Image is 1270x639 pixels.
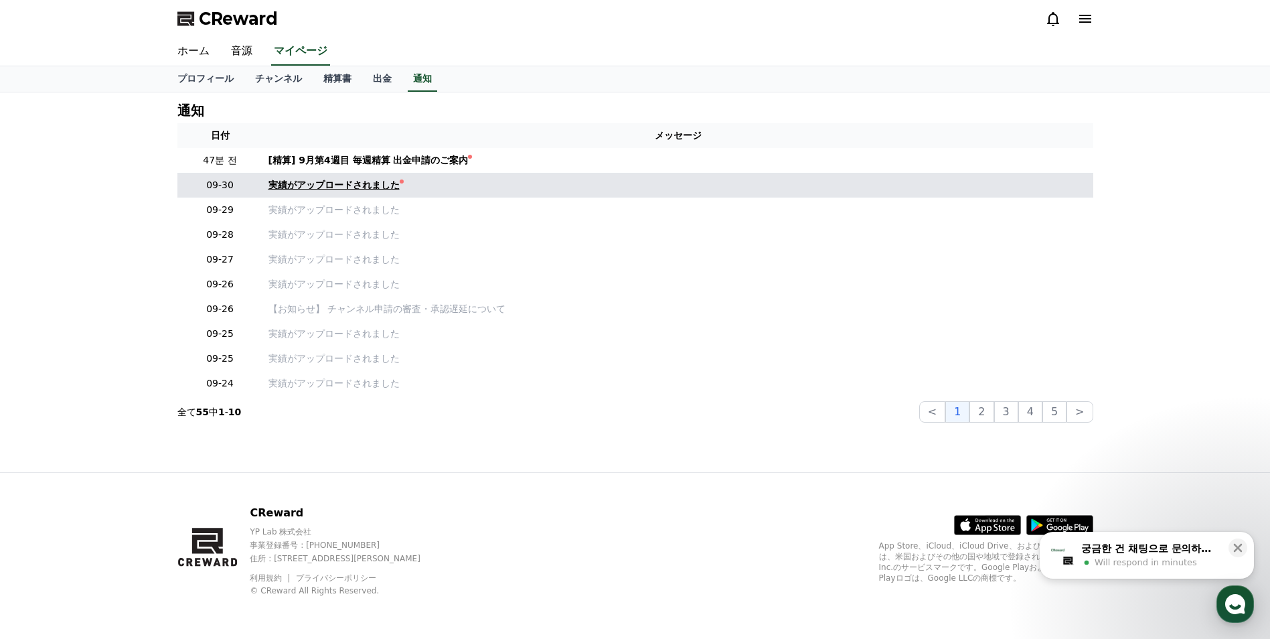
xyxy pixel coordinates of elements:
span: Messages [111,445,151,456]
p: 09-28 [183,228,258,242]
button: 3 [994,401,1018,423]
a: プロフィール [167,66,244,92]
strong: 1 [218,407,225,417]
div: [精算] 9月第4週目 毎週精算 出金申請のご案内 [268,153,469,167]
a: 実績がアップロードされました [268,376,1088,390]
p: 09-26 [183,277,258,291]
a: 実績がアップロードされました [268,178,1088,192]
a: Messages [88,425,173,458]
a: [精算] 9月第4週目 毎週精算 出金申請のご案内 [268,153,1088,167]
a: 実績がアップロードされました [268,352,1088,366]
a: 音源 [220,38,263,66]
a: Settings [173,425,257,458]
div: 実績がアップロードされました [268,178,400,192]
a: 実績がアップロードされました [268,327,1088,341]
a: マイページ [271,38,330,66]
a: 実績がアップロードされました [268,253,1088,267]
p: 09-25 [183,352,258,366]
a: Home [4,425,88,458]
p: 09-25 [183,327,258,341]
a: 実績がアップロードされました [268,203,1088,217]
button: 4 [1018,401,1042,423]
p: 住所 : [STREET_ADDRESS][PERSON_NAME] [250,553,443,564]
a: 通知 [408,66,437,92]
span: Settings [198,445,231,455]
p: 09-30 [183,178,258,192]
strong: 55 [196,407,209,417]
p: 09-24 [183,376,258,390]
p: 47분 전 [183,153,258,167]
button: < [919,401,945,423]
a: CReward [177,8,278,29]
h4: 通知 [177,103,204,118]
button: 2 [969,401,994,423]
a: ホーム [167,38,220,66]
button: 1 [945,401,969,423]
span: CReward [199,8,278,29]
button: > [1066,401,1093,423]
button: 5 [1042,401,1066,423]
a: 【お知らせ】 チャンネル申請の審査・承認遅延について [268,302,1088,316]
th: 日付 [177,123,263,148]
a: 実績がアップロードされました [268,228,1088,242]
p: YP Lab 株式会社 [250,526,443,537]
a: チャンネル [244,66,313,92]
a: 精算書 [313,66,362,92]
p: 全て 中 - [177,405,242,419]
a: プライバシーポリシー [296,573,376,583]
a: 利用規約 [250,573,292,583]
p: 09-27 [183,253,258,267]
span: Home [34,445,58,455]
p: 事業登録番号 : [PHONE_NUMBER] [250,540,443,551]
p: 09-29 [183,203,258,217]
p: CReward [250,505,443,521]
a: 実績がアップロードされました [268,277,1088,291]
a: 出金 [362,66,402,92]
p: © CReward All Rights Reserved. [250,585,443,596]
th: メッセージ [263,123,1093,148]
strong: 10 [228,407,241,417]
p: 09-26 [183,302,258,316]
p: App Store、iCloud、iCloud Drive、およびiTunes Storeは、米国およびその他の国や地域で登録されているApple Inc.のサービスマークです。Google P... [879,541,1093,583]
